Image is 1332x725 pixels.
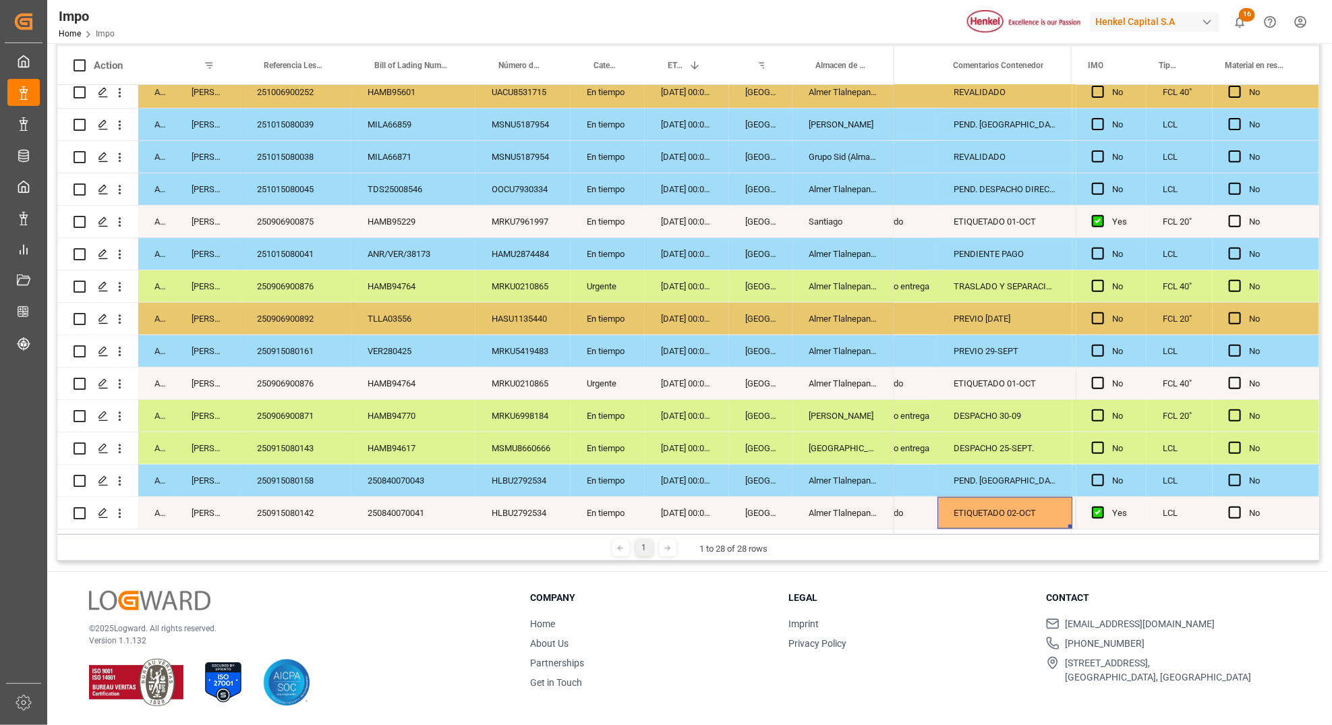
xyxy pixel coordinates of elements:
div: Arrived [138,303,175,335]
a: Partnerships [530,658,584,668]
span: Referencia Leschaco [264,61,323,70]
div: VER280425 [351,335,475,367]
p: Version 1.1.132 [89,635,496,647]
div: FCL 20" [1147,303,1213,335]
div: En tiempo [571,400,645,432]
img: Henkel%20logo.jpg_1689854090.jpg [967,10,1080,34]
div: 251006900252 [241,76,351,108]
div: [GEOGRAPHIC_DATA] [729,400,792,432]
div: No [1249,174,1303,205]
div: [GEOGRAPHIC_DATA] [729,173,792,205]
div: [DATE] 00:00:00 [1072,206,1161,237]
div: No [1249,142,1303,173]
div: Press SPACE to select this row. [1076,432,1319,465]
div: PREVIO [DATE] [937,303,1072,335]
div: [DATE] 00:00:00 [645,432,729,464]
div: Press SPACE to select this row. [1076,465,1319,497]
div: En tiempo [571,238,645,270]
div: No [1112,465,1130,496]
div: LCL [1147,109,1213,140]
div: MRKU7961997 [475,206,571,237]
div: [DATE] 00:00:00 [1072,173,1161,205]
div: [PERSON_NAME] [175,335,241,367]
div: En tiempo [571,109,645,140]
div: [DATE] 00:00:00 [645,141,729,173]
div: Press SPACE to select this row. [57,465,894,497]
div: [GEOGRAPHIC_DATA] [729,497,792,529]
div: 250906900871 [241,400,351,432]
div: [DATE] 00:00:00 [645,400,729,432]
div: DESPACHO 30-09 [937,400,1072,432]
div: PEND. DESPACHO DIRECTA [937,173,1072,205]
div: LCL [1147,432,1213,464]
div: Almer Tlalnepantla [792,270,894,302]
div: LCL [1147,141,1213,173]
div: En tiempo [571,173,645,205]
div: Press SPACE to select this row. [57,303,894,335]
div: No [1249,498,1303,529]
div: [DATE] 00:00:00 [645,368,729,399]
a: Home [530,618,555,629]
div: [DATE] 00:00:00 [1072,76,1161,108]
div: No [1112,303,1130,335]
div: HLBU2792534 [475,465,571,496]
div: Action [94,59,123,71]
div: No [1249,368,1303,399]
div: No [1112,336,1130,367]
div: [GEOGRAPHIC_DATA] [729,432,792,464]
div: Press SPACE to select this row. [1076,141,1319,173]
span: [PHONE_NUMBER] [1065,637,1145,651]
div: Press SPACE to select this row. [1076,173,1319,206]
div: OOCU7930334 [475,173,571,205]
h3: Contact [1046,591,1287,605]
div: Press SPACE to select this row. [1076,76,1319,109]
a: Get in Touch [530,677,582,688]
div: [DATE] 00:00:00 [645,173,729,205]
div: Arrived [138,173,175,205]
span: Almacen de entrega [815,61,866,70]
div: MSNU5187954 [475,109,571,140]
div: [DATE] 00:00:00 [1072,432,1161,464]
div: 1 to 28 of 28 rows [700,542,768,556]
div: Press SPACE to select this row. [1076,335,1319,368]
div: FCL 40" [1147,368,1213,399]
div: LCL [1147,465,1213,496]
div: MRKU0210865 [475,270,571,302]
a: Privacy Policy [788,638,846,649]
div: 250840070043 [351,465,475,496]
div: HAMU2874484 [475,238,571,270]
div: [DATE] 00:00:00 [1072,400,1161,432]
div: Press SPACE to select this row. [57,76,894,109]
div: [DATE] 00:00:00 [645,109,729,140]
div: DESPACHO 25-SEPT. [937,432,1072,464]
div: Almer Tlalnepantla [792,465,894,496]
img: Logward Logo [89,591,210,610]
div: [DATE] 00:00:00 [645,497,729,529]
div: [DATE] 00:00:00 [645,76,729,108]
div: No [1112,109,1130,140]
div: En tiempo [571,76,645,108]
div: Press SPACE to select this row. [57,368,894,400]
div: Press SPACE to select this row. [57,400,894,432]
div: REVALIDADO [937,76,1072,108]
div: ANR/VER/38173 [351,238,475,270]
div: LCL [1147,497,1213,529]
div: Press SPACE to select this row. [1076,109,1319,141]
div: 251015080041 [241,238,351,270]
div: [DATE] 00:00:00 [1072,303,1161,335]
div: 250906900875 [241,206,351,237]
div: Almer Tlalnepantla [792,497,894,529]
div: Arrived [138,206,175,237]
div: HAMB94770 [351,400,475,432]
div: UACU8531715 [475,76,571,108]
div: En tiempo [571,206,645,237]
div: [GEOGRAPHIC_DATA] [729,368,792,399]
span: [EMAIL_ADDRESS][DOMAIN_NAME] [1065,617,1215,631]
div: Almer Tlalnepantla [792,76,894,108]
div: [PERSON_NAME] [175,432,241,464]
div: [DATE] 00:00:00 [1072,465,1161,496]
div: No [1112,368,1130,399]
